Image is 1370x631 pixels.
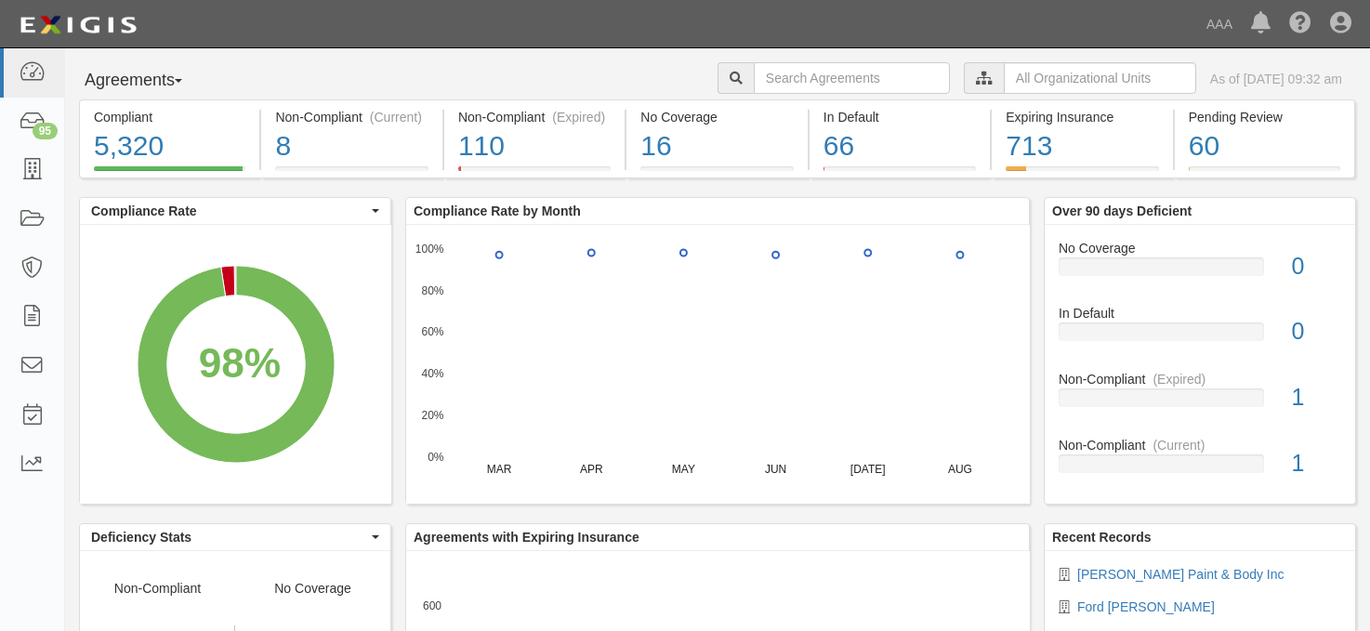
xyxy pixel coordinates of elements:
div: No Coverage [640,108,793,126]
a: In Default66 [810,166,990,181]
text: [DATE] [850,463,886,476]
div: 16 [640,126,793,166]
div: In Default [1045,304,1355,322]
a: No Coverage16 [626,166,807,181]
div: (Current) [1153,436,1205,454]
text: 80% [421,283,443,296]
div: 110 [458,126,611,166]
div: 60 [1189,126,1340,166]
i: Help Center - Complianz [1289,13,1311,35]
span: Compliance Rate [91,202,367,220]
div: 1 [1278,381,1356,414]
div: Pending Review [1189,108,1340,126]
div: Non-Compliant [1045,370,1355,388]
div: Non-Compliant [1045,436,1355,454]
text: MAY [672,463,695,476]
div: Non-Compliant (Expired) [458,108,611,126]
b: Over 90 days Deficient [1052,204,1192,218]
input: All Organizational Units [1004,62,1196,94]
text: APR [580,463,603,476]
div: (Expired) [1153,370,1205,388]
div: 98% [199,334,282,392]
a: Pending Review60 [1175,166,1355,181]
a: Compliant5,320 [79,166,259,181]
button: Compliance Rate [80,198,390,224]
div: 0 [1278,250,1356,283]
div: 5,320 [94,126,245,166]
text: AUG [948,463,972,476]
text: 40% [421,367,443,380]
div: 95 [33,123,58,139]
div: No Coverage [1045,239,1355,257]
div: 66 [823,126,976,166]
div: Compliant [94,108,245,126]
text: 60% [421,325,443,338]
text: 100% [415,242,444,255]
a: Ford [PERSON_NAME] [1077,599,1215,614]
text: JUN [765,463,786,476]
div: 0 [1278,315,1356,348]
span: Deficiency Stats [91,528,367,546]
div: 713 [1006,126,1158,166]
text: MAR [487,463,512,476]
div: Non-Compliant (Current) [275,108,428,126]
svg: A chart. [406,225,1030,504]
a: Expiring Insurance713 [992,166,1172,181]
svg: A chart. [80,225,391,504]
a: Non-Compliant(Expired)110 [444,166,625,181]
div: Expiring Insurance [1006,108,1158,126]
b: Agreements with Expiring Insurance [414,530,639,545]
a: Non-Compliant(Expired)1 [1059,370,1341,436]
b: Compliance Rate by Month [414,204,581,218]
div: As of [DATE] 09:32 am [1210,70,1342,88]
text: 0% [428,450,444,463]
input: Search Agreements [754,62,950,94]
div: (Current) [370,108,422,126]
div: In Default [823,108,976,126]
button: Agreements [79,62,218,99]
img: logo-5460c22ac91f19d4615b14bd174203de0afe785f0fc80cf4dbbc73dc1793850b.png [14,8,142,42]
text: 600 [423,598,441,611]
button: Deficiency Stats [80,524,390,550]
div: 1 [1278,447,1356,480]
div: 8 [275,126,428,166]
a: In Default0 [1059,304,1341,370]
a: No Coverage0 [1059,239,1341,305]
div: (Expired) [552,108,605,126]
a: Non-Compliant(Current)8 [261,166,441,181]
text: 20% [421,409,443,422]
a: AAA [1197,6,1242,43]
b: Recent Records [1052,530,1152,545]
a: Non-Compliant(Current)1 [1059,436,1341,488]
a: [PERSON_NAME] Paint & Body Inc [1077,567,1284,582]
